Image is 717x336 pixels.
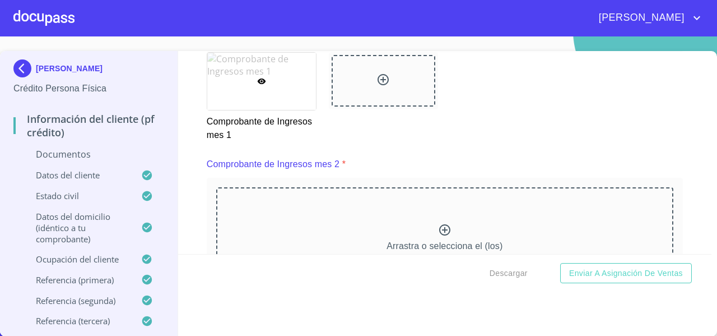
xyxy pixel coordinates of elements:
[569,266,683,280] span: Enviar a Asignación de Ventas
[13,190,141,201] p: Estado Civil
[560,263,692,284] button: Enviar a Asignación de Ventas
[13,254,141,265] p: Ocupación del Cliente
[590,9,704,27] button: account of current user
[13,169,141,181] p: Datos del cliente
[13,59,164,82] div: [PERSON_NAME]
[13,315,141,326] p: Referencia (tercera)
[13,112,164,139] p: Información del cliente (PF crédito)
[13,274,141,286] p: Referencia (primera)
[590,9,690,27] span: [PERSON_NAME]
[207,111,316,142] p: Comprobante de Ingresos mes 1
[13,295,141,306] p: Referencia (segunda)
[207,158,339,171] p: Comprobante de Ingresos mes 2
[490,266,528,280] span: Descargar
[387,240,502,266] p: Arrastra o selecciona el (los) documento(s) para agregar
[13,59,36,77] img: Docupass spot blue
[36,64,103,73] p: [PERSON_NAME]
[13,148,164,160] p: Documentos
[13,82,164,95] p: Crédito Persona Física
[485,263,532,284] button: Descargar
[13,211,141,245] p: Datos del domicilio (idéntico a tu comprobante)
